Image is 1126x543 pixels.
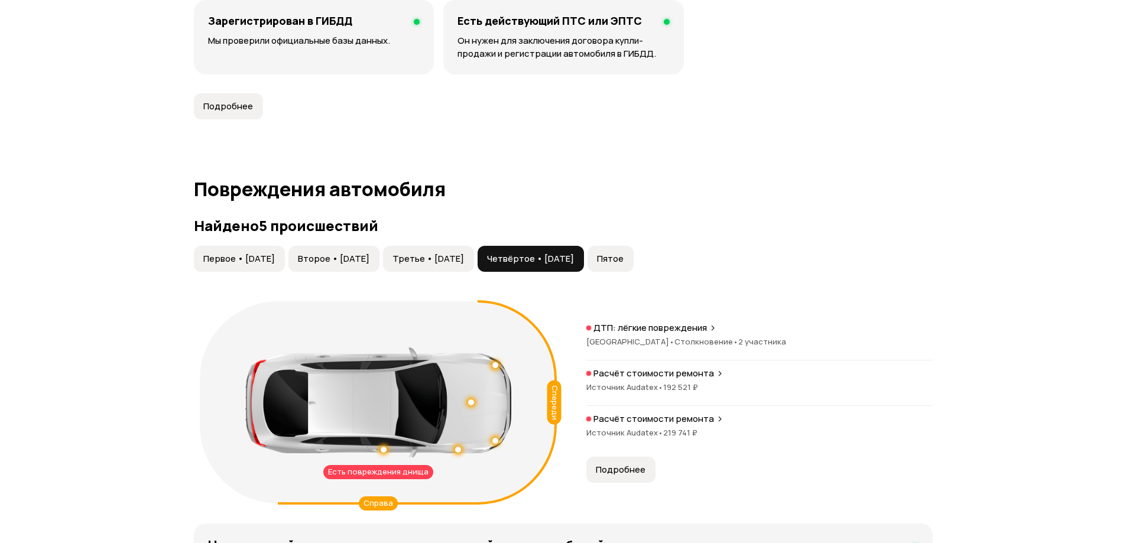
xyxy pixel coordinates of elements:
button: Первое • [DATE] [194,246,285,272]
span: • [669,336,674,347]
h4: Зарегистрирован в ГИБДД [208,14,352,27]
p: Он нужен для заключения договора купли-продажи и регистрации автомобиля в ГИБДД. [457,34,670,60]
button: Второе • [DATE] [288,246,379,272]
span: Третье • [DATE] [392,253,464,265]
div: Спереди [547,381,561,425]
span: Четвёртое • [DATE] [487,253,574,265]
h3: Найдено 5 происшествий [194,217,933,234]
span: Подробнее [203,100,253,112]
span: Источник Audatex [586,382,663,392]
span: Первое • [DATE] [203,253,275,265]
span: Столкновение [674,336,738,347]
button: Третье • [DATE] [383,246,474,272]
p: Расчёт стоимости ремонта [593,413,714,425]
span: Источник Audatex [586,427,663,438]
button: Четвёртое • [DATE] [478,246,584,272]
span: Пятое [597,253,624,265]
span: 192 521 ₽ [663,382,698,392]
span: [GEOGRAPHIC_DATA] [586,336,674,347]
h4: Есть действующий ПТС или ЭПТС [457,14,642,27]
span: Второе • [DATE] [298,253,369,265]
button: Пятое [588,246,634,272]
button: Подробнее [586,457,656,483]
h1: Повреждения автомобиля [194,178,933,200]
p: Мы проверили официальные базы данных. [208,34,420,47]
span: • [658,382,663,392]
p: ДТП: лёгкие повреждения [593,322,707,334]
div: Справа [359,496,398,511]
div: Есть повреждения днища [323,465,433,479]
span: • [733,336,738,347]
p: Расчёт стоимости ремонта [593,368,714,379]
span: 219 741 ₽ [663,427,697,438]
span: 2 участника [738,336,786,347]
span: • [658,427,663,438]
span: Подробнее [596,464,645,476]
button: Подробнее [194,93,263,119]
